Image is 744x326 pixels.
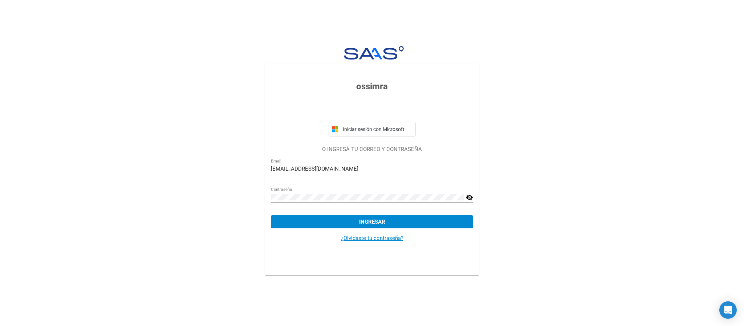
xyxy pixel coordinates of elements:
button: Ingresar [271,215,473,228]
mat-icon: visibility_off [466,193,473,202]
span: Iniciar sesión con Microsoft [341,126,412,132]
p: O INGRESÁ TU CORREO Y CONTRASEÑA [271,145,473,154]
iframe: Botón Iniciar sesión con Google [325,101,419,117]
a: ¿Olvidaste tu contraseña? [341,235,403,241]
div: Open Intercom Messenger [719,301,737,319]
h3: ossimra [271,80,473,93]
span: Ingresar [359,219,385,225]
button: Iniciar sesión con Microsoft [329,122,416,136]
